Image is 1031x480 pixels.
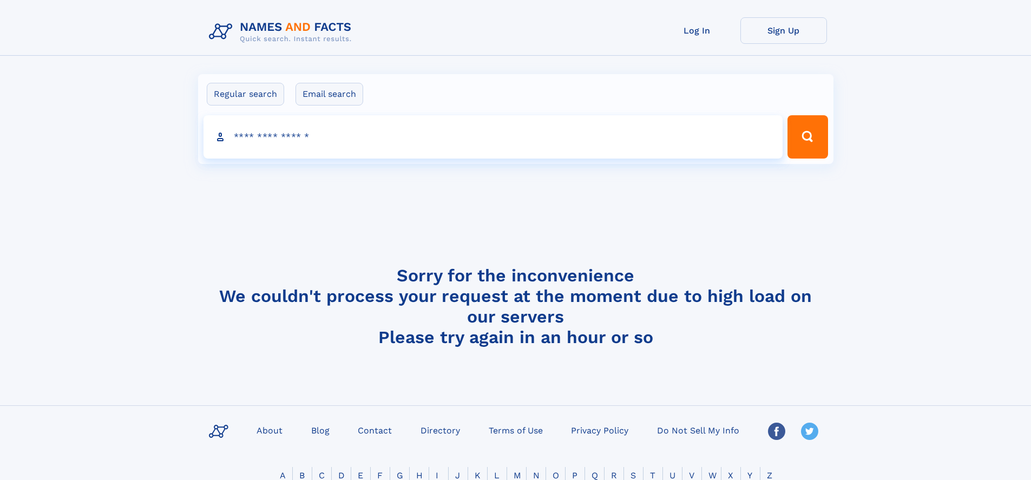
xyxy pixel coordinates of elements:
a: Log In [654,17,740,44]
a: Contact [353,422,396,438]
a: Blog [307,422,334,438]
h4: Sorry for the inconvenience We couldn't process your request at the moment due to high load on ou... [205,265,827,347]
a: Sign Up [740,17,827,44]
input: search input [203,115,783,159]
img: Twitter [801,423,818,440]
a: About [252,422,287,438]
img: Logo Names and Facts [205,17,360,47]
a: Privacy Policy [567,422,633,438]
img: Facebook [768,423,785,440]
a: Terms of Use [484,422,547,438]
label: Regular search [207,83,284,106]
a: Do Not Sell My Info [653,422,744,438]
button: Search Button [787,115,828,159]
label: Email search [295,83,363,106]
a: Directory [416,422,464,438]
